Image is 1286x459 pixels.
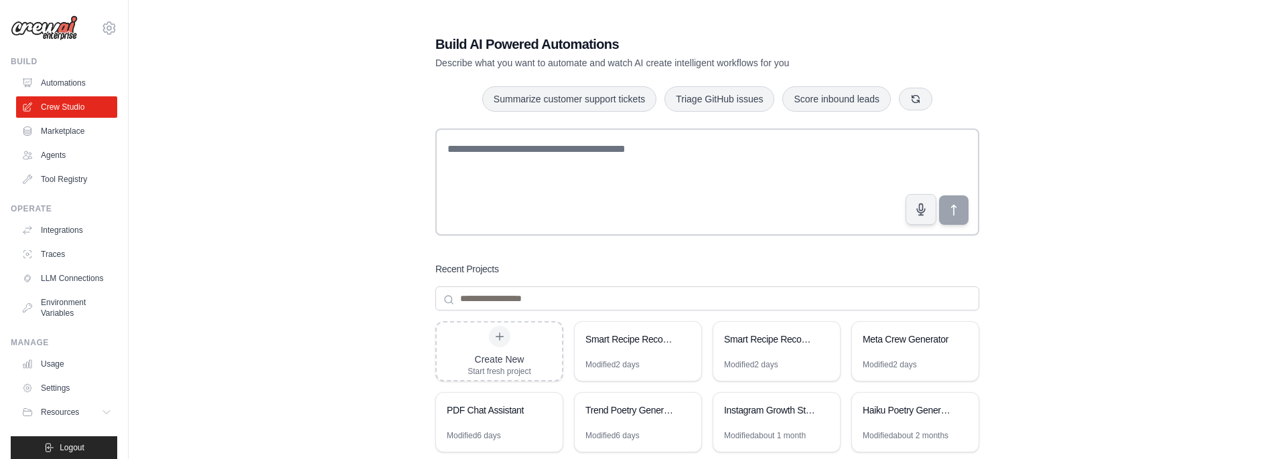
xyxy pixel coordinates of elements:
[16,169,117,190] a: Tool Registry
[724,403,816,417] div: Instagram Growth Strategy Suite
[585,359,640,370] div: Modified 2 days
[11,56,117,67] div: Build
[16,96,117,118] a: Crew Studio
[16,72,117,94] a: Automations
[11,337,117,348] div: Manage
[468,353,531,366] div: Create New
[585,403,677,417] div: Trend Poetry Generator
[447,403,539,417] div: PDF Chat Assistant
[16,120,117,142] a: Marketplace
[16,401,117,423] button: Resources
[863,430,948,441] div: Modified about 2 months
[16,377,117,399] a: Settings
[863,333,954,346] div: Meta Crew Generator
[16,268,117,289] a: LLM Connections
[435,262,499,276] h3: Recent Projects
[906,194,936,225] button: Click to speak your automation idea
[11,203,117,214] div: Operate
[585,430,640,441] div: Modified 6 days
[16,353,117,375] a: Usage
[664,86,774,112] button: Triage GitHub issues
[724,359,778,370] div: Modified 2 days
[435,35,885,54] h1: Build AI Powered Automations
[468,366,531,377] div: Start fresh project
[447,430,501,441] div: Modified 6 days
[60,442,84,453] span: Logout
[585,333,677,346] div: Smart Recipe Recommendation System
[863,359,917,370] div: Modified 2 days
[16,244,117,265] a: Traces
[863,403,954,417] div: Haiku Poetry Generator
[16,292,117,324] a: Environment Variables
[16,219,117,241] a: Integrations
[11,436,117,459] button: Logout
[724,430,806,441] div: Modified about 1 month
[41,407,79,418] span: Resources
[435,56,885,70] p: Describe what you want to automate and watch AI create intelligent workflows for you
[899,88,932,110] button: Get new suggestions
[724,333,816,346] div: Smart Recipe Recommendation System
[782,86,891,112] button: Score inbound leads
[16,145,117,166] a: Agents
[11,15,78,41] img: Logo
[482,86,656,112] button: Summarize customer support tickets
